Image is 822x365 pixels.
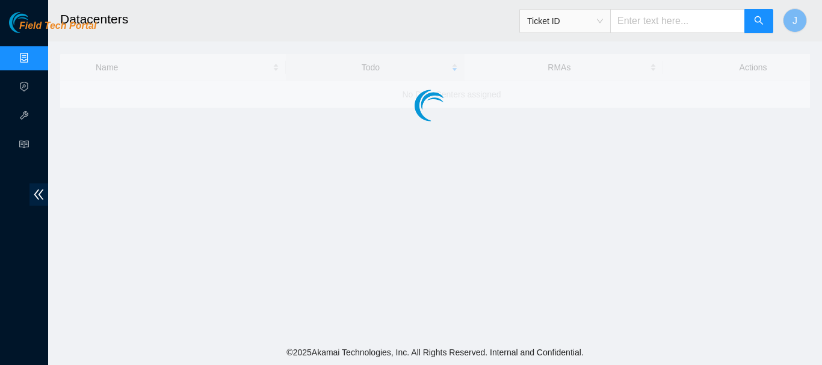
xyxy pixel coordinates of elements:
[793,13,797,28] span: J
[9,12,61,33] img: Akamai Technologies
[783,8,807,32] button: J
[29,183,48,206] span: double-left
[19,134,29,158] span: read
[744,9,773,33] button: search
[9,22,96,37] a: Akamai TechnologiesField Tech Portal
[754,16,764,27] span: search
[19,20,96,32] span: Field Tech Portal
[610,9,745,33] input: Enter text here...
[48,340,822,365] footer: © 2025 Akamai Technologies, Inc. All Rights Reserved. Internal and Confidential.
[527,12,603,30] span: Ticket ID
